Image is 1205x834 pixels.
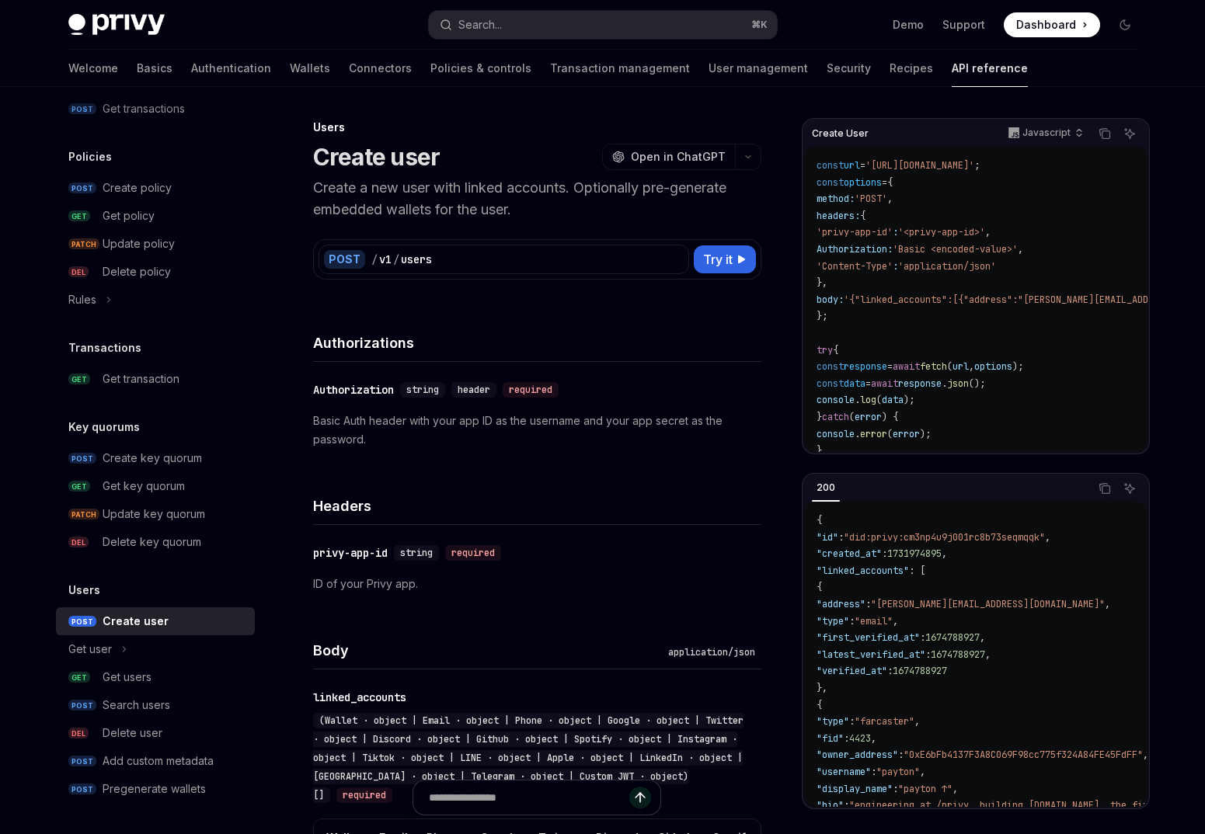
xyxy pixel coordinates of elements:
[849,411,855,423] span: (
[817,732,844,745] span: "fid"
[898,783,953,795] span: "payton ↑"
[817,631,920,644] span: "first_verified_at"
[1120,478,1140,499] button: Ask AI
[893,243,1018,255] span: 'Basic <encoded-value>'
[855,715,914,728] span: "farcaster"
[817,310,827,322] span: };
[817,598,865,610] span: "address"
[942,17,985,33] a: Support
[920,428,931,440] span: );
[812,127,869,140] span: Create User
[817,615,849,627] span: "type"
[817,159,844,172] span: const
[103,449,202,467] div: Create key quorum
[313,177,761,221] p: Create a new user with linked accounts. Optionally pre-generate embedded wallets for the user.
[925,631,980,644] span: 1674788927
[429,11,777,39] button: Open search
[817,699,822,711] span: {
[1105,598,1110,610] span: ,
[876,394,882,406] span: (
[68,182,96,194] span: POST
[865,377,871,390] span: =
[313,690,406,705] div: linked_accounts
[103,207,155,225] div: Get policy
[985,226,991,238] span: ,
[629,787,651,808] button: Send message
[849,715,855,728] span: :
[860,428,887,440] span: error
[703,250,733,269] span: Try it
[887,428,893,440] span: (
[430,50,531,87] a: Policies & controls
[855,428,860,440] span: .
[833,344,838,356] span: {
[191,50,271,87] a: Authentication
[893,615,898,627] span: ,
[893,428,920,440] span: error
[103,477,185,495] div: Get key quorum
[56,500,255,528] a: PATCHUpdate key quorum
[68,266,89,278] span: DEL
[920,766,925,778] span: ,
[103,668,151,686] div: Get users
[817,547,882,560] span: "created_at"
[1022,127,1071,139] p: Javascript
[904,749,1143,761] span: "0xE6bFb4137F3A8C069F98cc775f324A84FE45FdFF"
[56,444,255,472] a: POSTCreate key quorum
[503,382,559,398] div: required
[865,159,974,172] span: '[URL][DOMAIN_NAME]'
[1018,243,1023,255] span: ,
[68,14,165,36] img: dark logo
[817,682,827,694] span: },
[709,50,808,87] a: User management
[103,370,179,388] div: Get transaction
[290,50,330,87] a: Wallets
[844,799,849,811] span: :
[855,411,882,423] span: error
[855,193,887,205] span: 'POST'
[860,159,865,172] span: =
[103,752,214,770] div: Add custom metadata
[953,360,969,373] span: url
[68,374,90,385] span: GET
[817,411,822,423] span: }
[103,533,201,551] div: Delete key quorum
[876,766,920,778] span: "payton"
[817,766,871,778] span: "username"
[817,176,844,189] span: const
[56,691,255,719] a: POSTSearch users
[68,481,90,492] span: GET
[68,418,140,436] h5: Key quorums
[817,799,844,811] span: "bio"
[313,545,388,561] div: privy-app-id
[980,631,985,644] span: ,
[1120,123,1140,144] button: Ask AI
[844,732,849,745] span: :
[631,149,726,165] span: Open in ChatGPT
[974,159,980,172] span: ;
[817,581,822,593] span: {
[817,276,827,289] span: },
[947,360,953,373] span: (
[920,631,925,644] span: :
[871,598,1105,610] span: "[PERSON_NAME][EMAIL_ADDRESS][DOMAIN_NAME]"
[313,495,761,516] h4: Headers
[947,377,969,390] span: json
[812,478,840,497] div: 200
[68,290,96,309] div: Rules
[393,252,399,267] div: /
[313,382,394,398] div: Authorization
[1012,360,1023,373] span: );
[313,143,441,171] h1: Create user
[68,148,112,166] h5: Policies
[68,756,96,767] span: POST
[817,377,844,390] span: const
[893,665,947,677] span: 1674788927
[893,260,898,273] span: :
[324,250,365,269] div: POST
[68,640,112,659] div: Get user
[56,258,255,286] a: DELDelete policy
[893,360,920,373] span: await
[844,159,860,172] span: url
[849,732,871,745] span: 4423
